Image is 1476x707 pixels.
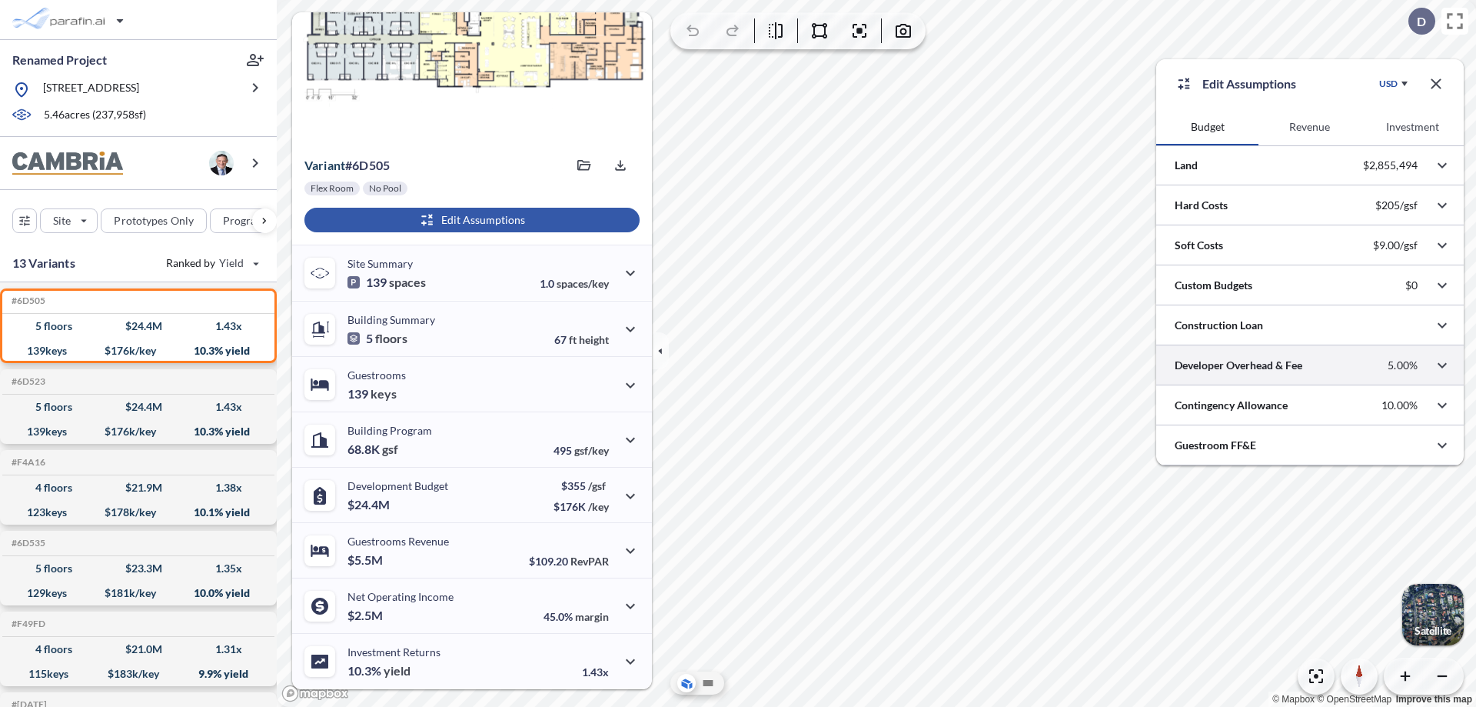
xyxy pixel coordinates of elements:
img: user logo [209,151,234,175]
span: keys [371,386,397,402]
h5: Click to copy the code [8,376,45,387]
p: Land [1175,158,1198,173]
p: 495 [553,444,609,457]
button: Revenue [1258,108,1361,145]
p: $355 [553,479,609,492]
button: Ranked by Yield [154,251,269,275]
span: /gsf [588,479,606,492]
p: Contingency Allowance [1175,398,1288,413]
button: Edit Assumptions [304,208,640,232]
p: Edit Assumptions [1202,75,1296,93]
p: 10.3% [347,663,411,679]
p: 68.8K [347,442,398,457]
a: Improve this map [1396,694,1472,705]
p: $2.5M [347,608,385,623]
p: Guestroom FF&E [1175,438,1256,453]
p: D [1417,15,1426,28]
button: Site [40,208,98,233]
p: $205/gsf [1375,198,1418,212]
div: USD [1379,78,1398,90]
button: Budget [1156,108,1258,145]
p: $2,855,494 [1363,158,1418,172]
span: RevPAR [570,555,609,568]
p: $0 [1405,278,1418,292]
p: 13 Variants [12,254,75,272]
p: Building Summary [347,313,435,326]
p: 5.46 acres ( 237,958 sf) [44,107,146,124]
p: # 6d505 [304,158,390,173]
p: Building Program [347,424,432,437]
h5: Click to copy the code [8,295,45,306]
button: Site Plan [699,674,717,692]
span: gsf [382,442,398,457]
button: Prototypes Only [101,208,207,233]
span: spaces/key [557,277,609,290]
p: Guestrooms Revenue [347,535,449,548]
p: Site Summary [347,257,413,270]
button: Aerial View [677,674,696,692]
p: Guestrooms [347,369,406,382]
h5: Click to copy the code [8,619,45,629]
p: Site [53,213,71,228]
p: No Pool [369,182,401,195]
p: 45.0% [544,610,609,623]
p: Program [223,213,266,228]
p: $176K [553,500,609,513]
button: Investment [1361,108,1464,145]
p: 67 [554,333,609,346]
p: $24.4M [347,497,392,512]
p: Prototypes Only [114,213,194,228]
p: 10.00% [1381,399,1418,412]
p: $9.00/gsf [1373,238,1418,252]
p: $5.5M [347,552,385,568]
p: 1.43x [582,665,609,679]
span: /key [588,500,609,513]
p: Hard Costs [1175,198,1228,213]
p: Renamed Project [12,52,107,68]
img: BrandImage [12,152,123,175]
p: Development Budget [347,479,448,492]
span: gsf/key [574,444,609,457]
img: Switcher Image [1402,584,1464,645]
p: 1.0 [540,277,609,290]
h5: Click to copy the code [8,457,45,468]
p: Construction Loan [1175,318,1263,333]
span: height [579,333,609,346]
button: Switcher ImageSatellite [1402,584,1464,645]
p: Net Operating Income [347,590,454,603]
span: Variant [304,158,345,172]
span: yield [384,663,411,679]
span: margin [575,610,609,623]
a: Mapbox [1272,694,1315,705]
p: Custom Budgets [1175,278,1252,293]
p: 139 [347,386,397,402]
a: OpenStreetMap [1317,694,1391,705]
a: Mapbox homepage [281,685,349,702]
p: $109.20 [529,555,609,568]
span: ft [569,333,577,346]
span: floors [375,331,407,346]
h5: Click to copy the code [8,538,45,549]
p: 139 [347,275,426,290]
p: 5 [347,331,407,346]
p: Satellite [1414,625,1451,637]
p: Soft Costs [1175,238,1223,253]
p: Flex Room [311,182,354,195]
p: [STREET_ADDRESS] [43,80,139,99]
span: spaces [389,275,426,290]
button: Program [210,208,293,233]
span: Yield [219,255,244,271]
p: Investment Returns [347,645,440,659]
